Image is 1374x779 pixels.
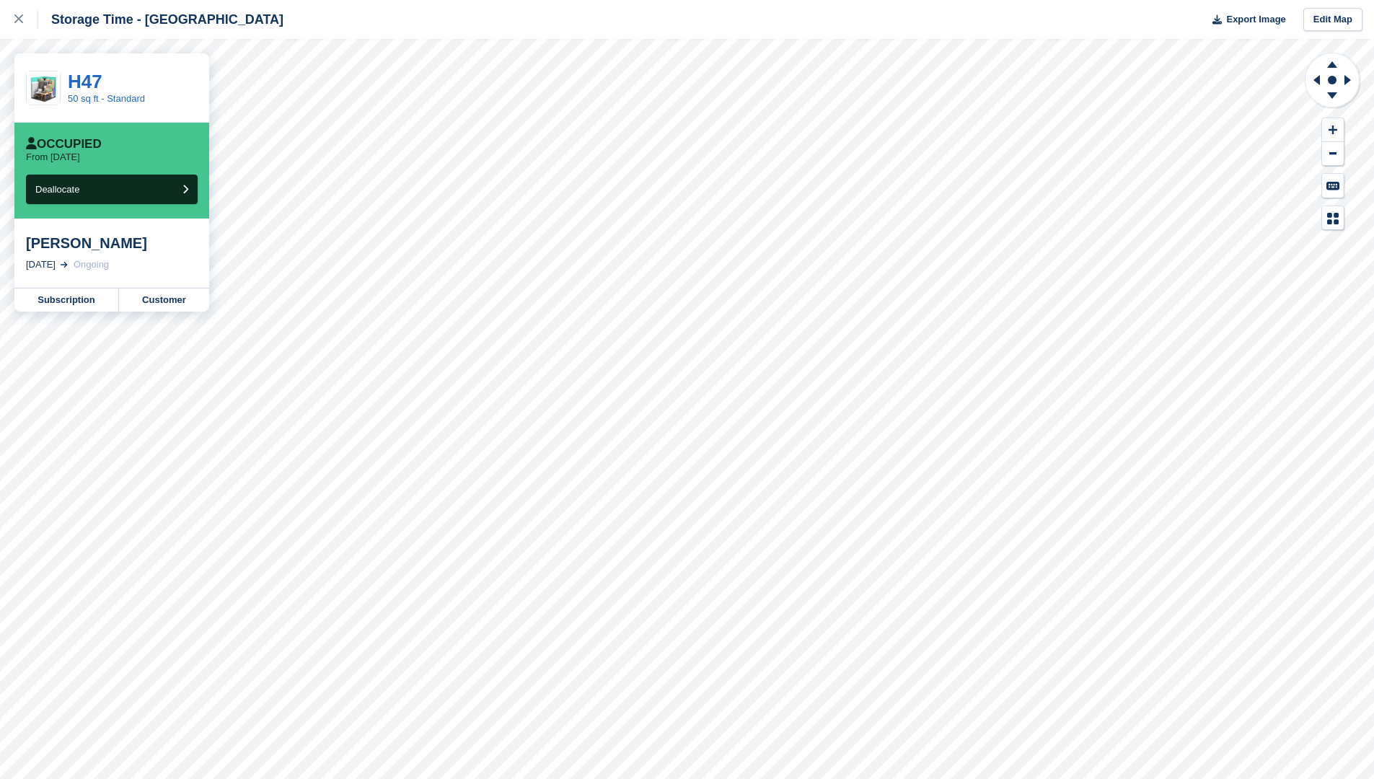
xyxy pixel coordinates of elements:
[1303,8,1362,32] a: Edit Map
[26,137,102,151] div: Occupied
[27,71,60,105] img: 50ft.jpg
[26,234,198,252] div: [PERSON_NAME]
[38,11,283,28] div: Storage Time - [GEOGRAPHIC_DATA]
[1322,142,1344,166] button: Zoom Out
[74,258,109,272] div: Ongoing
[1322,118,1344,142] button: Zoom In
[26,175,198,204] button: Deallocate
[119,289,209,312] a: Customer
[26,151,80,163] p: From [DATE]
[1322,174,1344,198] button: Keyboard Shortcuts
[14,289,119,312] a: Subscription
[61,262,68,268] img: arrow-right-light-icn-cde0832a797a2874e46488d9cf13f60e5c3a73dbe684e267c42b8395dfbc2abf.svg
[35,184,79,195] span: Deallocate
[26,258,56,272] div: [DATE]
[68,93,145,104] a: 50 sq ft - Standard
[1204,8,1286,32] button: Export Image
[68,71,102,92] a: H47
[1226,12,1285,27] span: Export Image
[1322,206,1344,230] button: Map Legend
